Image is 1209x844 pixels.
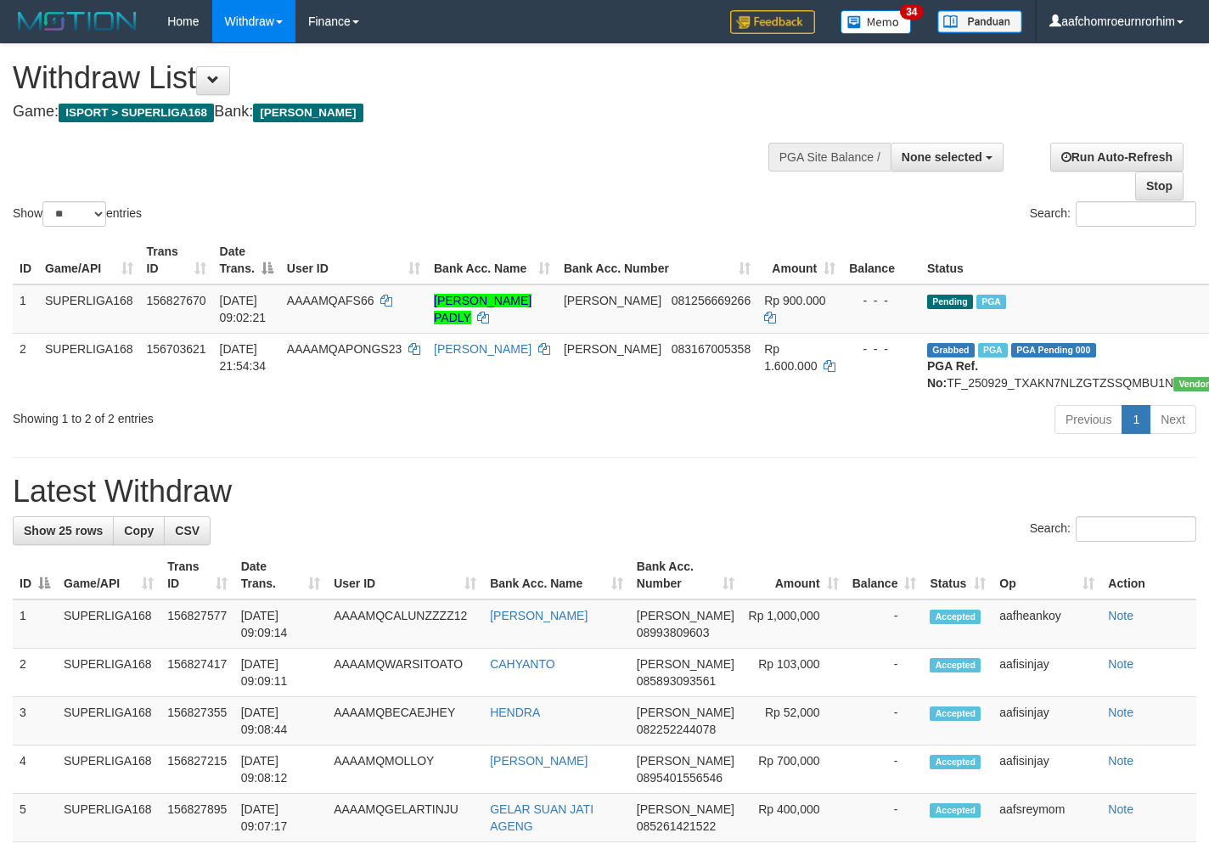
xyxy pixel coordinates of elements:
[993,746,1101,794] td: aafisinjay
[13,236,38,284] th: ID
[13,8,142,34] img: MOTION_logo.png
[490,657,555,671] a: CAHYANTO
[849,292,914,309] div: - - -
[927,359,978,390] b: PGA Ref. No:
[630,551,741,599] th: Bank Acc. Number: activate to sort column ascending
[234,794,327,842] td: [DATE] 09:07:17
[923,551,993,599] th: Status: activate to sort column ascending
[1011,343,1096,357] span: PGA Pending
[841,10,912,34] img: Button%20Memo.svg
[1076,201,1196,227] input: Search:
[434,342,531,356] a: [PERSON_NAME]
[937,10,1022,33] img: panduan.png
[1122,405,1150,434] a: 1
[993,697,1101,746] td: aafisinjay
[483,551,630,599] th: Bank Acc. Name: activate to sort column ascending
[1135,172,1184,200] a: Stop
[930,803,981,818] span: Accepted
[741,746,846,794] td: Rp 700,000
[38,236,140,284] th: Game/API: activate to sort column ascending
[59,104,214,122] span: ISPORT > SUPERLIGA168
[490,802,593,833] a: GELAR SUAN JATI AGENG
[327,599,483,649] td: AAAAMQCALUNZZZZ12
[741,794,846,842] td: Rp 400,000
[637,609,734,622] span: [PERSON_NAME]
[253,104,363,122] span: [PERSON_NAME]
[557,236,757,284] th: Bank Acc. Number: activate to sort column ascending
[741,697,846,746] td: Rp 52,000
[976,295,1006,309] span: Marked by aafheankoy
[637,771,723,785] span: Copy 0895401556546 to clipboard
[280,236,427,284] th: User ID: activate to sort column ascending
[741,599,846,649] td: Rp 1,000,000
[57,649,160,697] td: SUPERLIGA168
[42,201,106,227] select: Showentries
[13,599,57,649] td: 1
[1101,551,1196,599] th: Action
[637,723,716,736] span: Copy 082252244078 to clipboard
[849,340,914,357] div: - - -
[38,284,140,334] td: SUPERLIGA168
[327,649,483,697] td: AAAAMQWARSITOATO
[1030,516,1196,542] label: Search:
[13,201,142,227] label: Show entries
[927,343,975,357] span: Grabbed
[637,706,734,719] span: [PERSON_NAME]
[891,143,1004,172] button: None selected
[234,599,327,649] td: [DATE] 09:09:14
[1108,657,1133,671] a: Note
[757,236,842,284] th: Amount: activate to sort column ascending
[24,524,103,537] span: Show 25 rows
[234,649,327,697] td: [DATE] 09:09:11
[327,746,483,794] td: AAAAMQMOLLOY
[1076,516,1196,542] input: Search:
[57,599,160,649] td: SUPERLIGA168
[57,551,160,599] th: Game/API: activate to sort column ascending
[140,236,213,284] th: Trans ID: activate to sort column ascending
[927,295,973,309] span: Pending
[900,4,923,20] span: 34
[930,706,981,721] span: Accepted
[930,658,981,672] span: Accepted
[160,746,234,794] td: 156827215
[57,746,160,794] td: SUPERLIGA168
[564,342,661,356] span: [PERSON_NAME]
[846,551,924,599] th: Balance: activate to sort column ascending
[234,746,327,794] td: [DATE] 09:08:12
[13,403,491,427] div: Showing 1 to 2 of 2 entries
[13,284,38,334] td: 1
[637,657,734,671] span: [PERSON_NAME]
[930,610,981,624] span: Accepted
[764,342,817,373] span: Rp 1.600.000
[637,674,716,688] span: Copy 085893093561 to clipboard
[234,551,327,599] th: Date Trans.: activate to sort column ascending
[564,294,661,307] span: [PERSON_NAME]
[672,342,751,356] span: Copy 083167005358 to clipboard
[124,524,154,537] span: Copy
[1108,754,1133,768] a: Note
[741,551,846,599] th: Amount: activate to sort column ascending
[637,819,716,833] span: Copy 085261421522 to clipboard
[13,794,57,842] td: 5
[160,599,234,649] td: 156827577
[57,794,160,842] td: SUPERLIGA168
[1050,143,1184,172] a: Run Auto-Refresh
[978,343,1008,357] span: Marked by aafchhiseyha
[13,649,57,697] td: 2
[13,333,38,398] td: 2
[13,104,789,121] h4: Game: Bank:
[1030,201,1196,227] label: Search:
[287,342,402,356] span: AAAAMQAPONGS23
[175,524,200,537] span: CSV
[1108,706,1133,719] a: Note
[427,236,557,284] th: Bank Acc. Name: activate to sort column ascending
[1054,405,1122,434] a: Previous
[1150,405,1196,434] a: Next
[113,516,165,545] a: Copy
[147,294,206,307] span: 156827670
[220,294,267,324] span: [DATE] 09:02:21
[160,794,234,842] td: 156827895
[234,697,327,746] td: [DATE] 09:08:44
[730,10,815,34] img: Feedback.jpg
[13,61,789,95] h1: Withdraw List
